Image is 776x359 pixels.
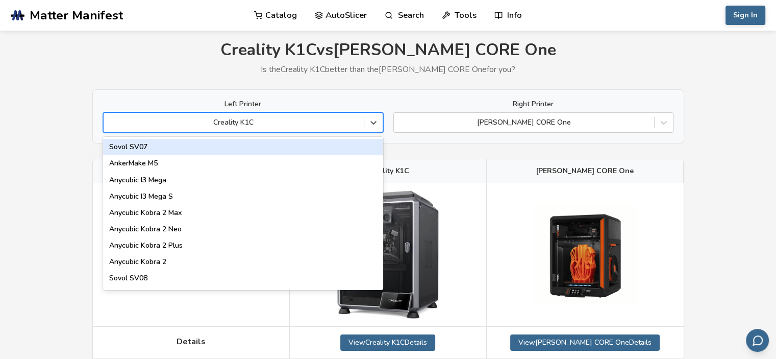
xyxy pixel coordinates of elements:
[393,100,673,108] label: Right Printer
[536,167,634,175] span: [PERSON_NAME] CORE One
[103,254,383,270] div: Anycubic Kobra 2
[103,205,383,221] div: Anycubic Kobra 2 Max
[92,41,684,60] h1: Creality K1C vs [PERSON_NAME] CORE One
[746,329,769,352] button: Send feedback via email
[534,204,636,306] img: Prusa CORE One
[103,139,383,155] div: Sovol SV07
[103,100,383,108] label: Left Printer
[103,270,383,286] div: Sovol SV08
[340,334,435,351] a: ViewCreality K1CDetails
[109,118,111,127] input: Creality K1CSovol SV07AnkerMake M5Anycubic I3 MegaAnycubic I3 Mega SAnycubic Kobra 2 MaxAnycubic ...
[103,286,383,303] div: Creality Hi
[103,172,383,188] div: Anycubic I3 Mega
[399,118,401,127] input: [PERSON_NAME] CORE One
[177,337,206,346] span: Details
[103,237,383,254] div: Anycubic Kobra 2 Plus
[30,8,123,22] span: Matter Manifest
[103,221,383,237] div: Anycubic Kobra 2 Neo
[725,6,765,25] button: Sign In
[103,155,383,172] div: AnkerMake M5
[92,65,684,74] p: Is the Creality K1C better than the [PERSON_NAME] CORE One for you?
[510,334,660,351] a: View[PERSON_NAME] CORE OneDetails
[337,190,439,319] img: Creality K1C
[366,167,409,175] span: Creality K1C
[103,188,383,205] div: Anycubic I3 Mega S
